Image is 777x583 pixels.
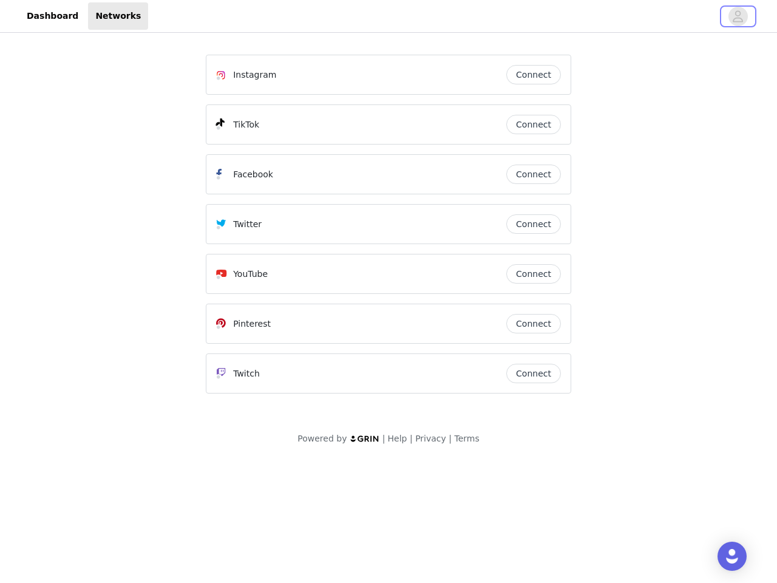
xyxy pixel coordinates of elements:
p: YouTube [233,268,268,281]
button: Connect [506,314,561,333]
p: Pinterest [233,318,271,330]
p: Twitter [233,218,262,231]
button: Connect [506,364,561,383]
span: | [382,434,385,443]
span: | [410,434,413,443]
a: Help [388,434,407,443]
button: Connect [506,214,561,234]
a: Terms [454,434,479,443]
button: Connect [506,264,561,284]
a: Networks [88,2,148,30]
p: TikTok [233,118,259,131]
p: Twitch [233,367,260,380]
p: Instagram [233,69,276,81]
button: Connect [506,165,561,184]
span: Powered by [297,434,347,443]
p: Facebook [233,168,273,181]
button: Connect [506,65,561,84]
span: | [449,434,452,443]
a: Privacy [415,434,446,443]
a: Dashboard [19,2,86,30]
img: logo [350,435,380,443]
div: Open Intercom Messenger [718,542,747,571]
button: Connect [506,115,561,134]
img: Instagram Icon [216,70,226,80]
div: avatar [732,7,744,26]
